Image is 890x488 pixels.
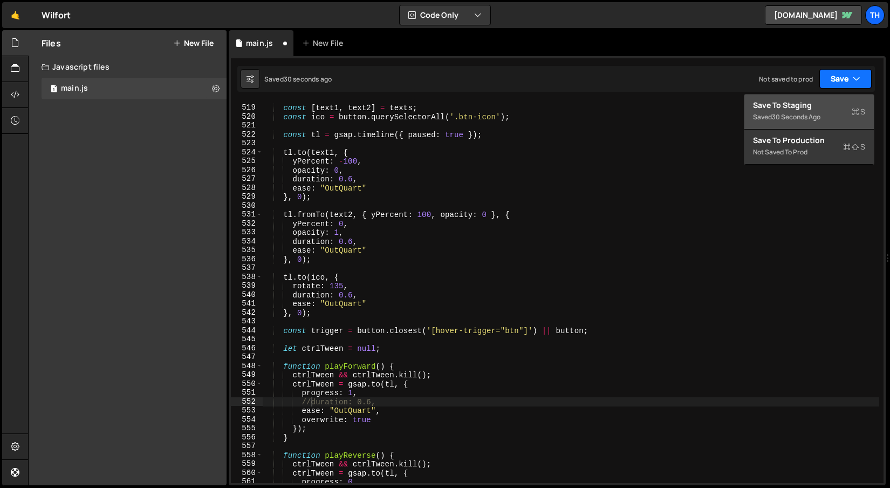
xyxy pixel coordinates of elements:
[231,246,263,255] div: 535
[231,379,263,389] div: 550
[231,335,263,344] div: 545
[843,141,865,152] span: S
[231,157,263,166] div: 525
[759,74,813,84] div: Not saved to prod
[400,5,490,25] button: Code Only
[852,106,865,117] span: S
[29,56,227,78] div: Javascript files
[231,148,263,157] div: 524
[231,299,263,308] div: 541
[284,74,332,84] div: 30 seconds ago
[753,111,865,124] div: Saved
[231,388,263,397] div: 551
[231,192,263,201] div: 529
[231,317,263,326] div: 543
[753,135,865,146] div: Save to Production
[744,130,874,165] button: Save to ProductionS Not saved to prod
[231,406,263,415] div: 553
[772,112,820,121] div: 30 seconds ago
[42,37,61,49] h2: Files
[231,281,263,290] div: 539
[231,174,263,184] div: 527
[231,469,263,478] div: 560
[865,5,885,25] a: Th
[231,219,263,228] div: 532
[231,210,263,219] div: 531
[819,69,872,89] button: Save
[231,326,263,335] div: 544
[246,38,273,49] div: main.js
[231,139,263,148] div: 523
[231,477,263,486] div: 561
[231,201,263,211] div: 530
[231,255,263,264] div: 536
[231,415,263,424] div: 554
[765,5,862,25] a: [DOMAIN_NAME]
[302,38,347,49] div: New File
[231,451,263,460] div: 558
[231,353,263,362] div: 547
[231,184,263,193] div: 528
[231,397,263,406] div: 552
[231,459,263,469] div: 559
[231,121,263,130] div: 521
[2,2,29,28] a: 🤙
[753,146,865,159] div: Not saved to prod
[173,39,214,48] button: New File
[231,112,263,121] div: 520
[61,84,88,93] div: main.js
[231,290,263,300] div: 540
[51,85,57,94] span: 1
[42,78,227,99] div: 16468/44594.js
[231,237,263,246] div: 534
[744,94,874,130] button: Save to StagingS Saved30 seconds ago
[231,344,263,353] div: 546
[231,442,263,451] div: 557
[231,433,263,442] div: 556
[264,74,332,84] div: Saved
[231,370,263,379] div: 549
[231,273,263,282] div: 538
[231,103,263,112] div: 519
[231,424,263,433] div: 555
[231,263,263,273] div: 537
[231,130,263,139] div: 522
[231,308,263,317] div: 542
[42,9,71,22] div: Wilfort
[231,228,263,237] div: 533
[231,166,263,175] div: 526
[753,100,865,111] div: Save to Staging
[231,362,263,371] div: 548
